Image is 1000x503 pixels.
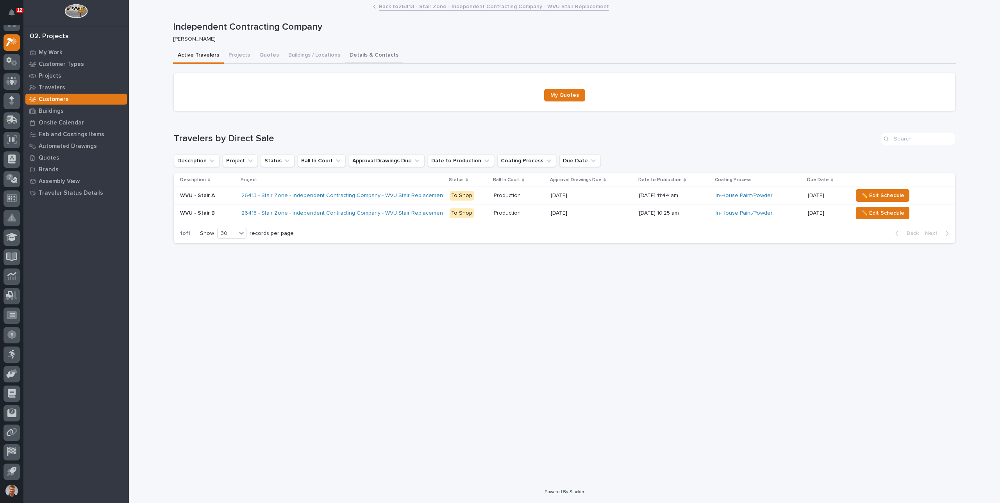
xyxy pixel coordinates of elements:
button: ✏️ Edit Schedule [856,189,909,202]
p: WVU - Stair B [180,208,216,217]
button: Notifications [4,5,20,21]
p: WVU - Stair A [180,191,216,199]
button: users-avatar [4,483,20,499]
a: Automated Drawings [23,140,129,152]
button: Next [922,230,955,237]
p: Assembly View [39,178,80,185]
a: Assembly View [23,175,129,187]
p: My Work [39,49,62,56]
p: 12 [17,7,22,13]
span: Back [902,230,919,237]
a: Back to26413 - Stair Zone - Independent Contracting Company - WVU Stair Replacement [379,2,609,11]
tr: WVU - Stair AWVU - Stair A 26413 - Stair Zone - Independent Contracting Company - WVU Stair Repla... [174,187,955,204]
img: Workspace Logo [64,4,87,18]
div: 30 [218,229,236,238]
p: 1 of 1 [174,224,197,243]
button: Project [223,155,258,167]
div: To Shop [450,191,474,201]
button: ✏️ Edit Schedule [856,207,909,219]
button: Description [174,155,220,167]
p: Buildings [39,108,64,115]
a: Projects [23,70,129,82]
p: Customers [39,96,69,103]
button: Back [889,230,922,237]
p: Fab and Coatings Items [39,131,104,138]
button: Active Travelers [173,48,224,64]
a: 26413 - Stair Zone - Independent Contracting Company - WVU Stair Replacement [241,210,445,217]
a: My Quotes [544,89,585,101]
button: Projects [224,48,255,64]
p: [DATE] [551,192,633,199]
p: Project [241,176,257,184]
button: Details & Contacts [345,48,403,64]
a: Onsite Calendar [23,117,129,128]
button: Status [261,155,295,167]
p: Quotes [39,155,59,162]
p: Automated Drawings [39,143,97,150]
button: Buildings / Locations [284,48,345,64]
button: Coating Process [497,155,556,167]
p: [DATE] [551,210,633,217]
span: Next [925,230,942,237]
a: Quotes [23,152,129,164]
button: Date to Production [428,155,494,167]
a: Customer Types [23,58,129,70]
a: Brands [23,164,129,175]
p: Production [494,191,522,199]
span: My Quotes [550,92,579,98]
p: records per page [250,230,294,237]
a: 26413 - Stair Zone - Independent Contracting Company - WVU Stair Replacement [241,192,445,199]
button: Quotes [255,48,284,64]
p: [DATE] [808,210,846,217]
a: Customers [23,93,129,105]
span: ✏️ Edit Schedule [861,208,904,218]
p: Projects [39,73,61,80]
a: In-House Paint/Powder [716,210,773,217]
p: Due Date [807,176,829,184]
p: [DATE] 10:25 am [639,210,709,217]
input: Search [881,133,955,145]
h1: Travelers by Direct Sale [174,133,878,144]
tr: WVU - Stair BWVU - Stair B 26413 - Stair Zone - Independent Contracting Company - WVU Stair Repla... [174,204,955,222]
a: Powered By Stacker [545,489,584,494]
a: Fab and Coatings Items [23,128,129,140]
p: Customer Types [39,61,84,68]
p: [DATE] 11:44 am [639,192,709,199]
a: Buildings [23,105,129,117]
a: Travelers [23,82,129,93]
p: Independent Contracting Company [173,21,953,33]
p: Date to Production [638,176,682,184]
button: Ball In Court [298,155,346,167]
a: My Work [23,46,129,58]
a: In-House Paint/Powder [716,192,773,199]
p: Production [494,208,522,217]
p: [DATE] [808,192,846,199]
p: Show [200,230,214,237]
p: Travelers [39,84,65,91]
p: [PERSON_NAME] [173,36,950,43]
div: Notifications12 [10,9,20,22]
p: Traveler Status Details [39,190,103,197]
p: Coating Process [715,176,752,184]
button: Approval Drawings Due [349,155,425,167]
p: Description [180,176,206,184]
div: 02. Projects [30,32,69,41]
p: Ball In Court [493,176,520,184]
p: Onsite Calendar [39,119,84,126]
p: Status [449,176,464,184]
span: ✏️ Edit Schedule [861,191,904,200]
div: To Shop [450,208,474,218]
p: Approval Drawings Due [550,176,602,184]
a: Traveler Status Details [23,187,129,199]
p: Brands [39,166,59,173]
button: Due Date [559,155,601,167]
